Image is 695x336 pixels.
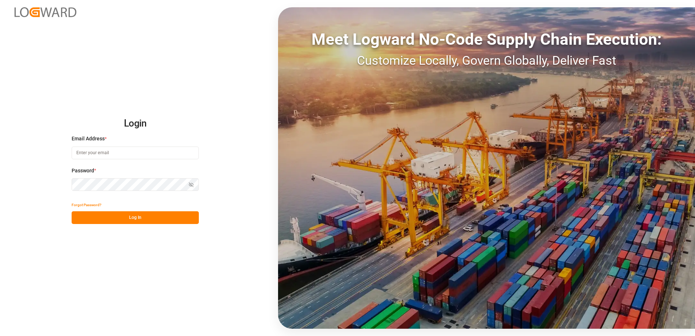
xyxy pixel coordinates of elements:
[278,51,695,70] div: Customize Locally, Govern Globally, Deliver Fast
[72,211,199,224] button: Log In
[72,112,199,135] h2: Login
[72,147,199,159] input: Enter your email
[72,135,105,143] span: Email Address
[72,167,94,175] span: Password
[278,27,695,51] div: Meet Logward No-Code Supply Chain Execution:
[15,7,76,17] img: Logward_new_orange.png
[72,199,101,211] button: Forgot Password?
